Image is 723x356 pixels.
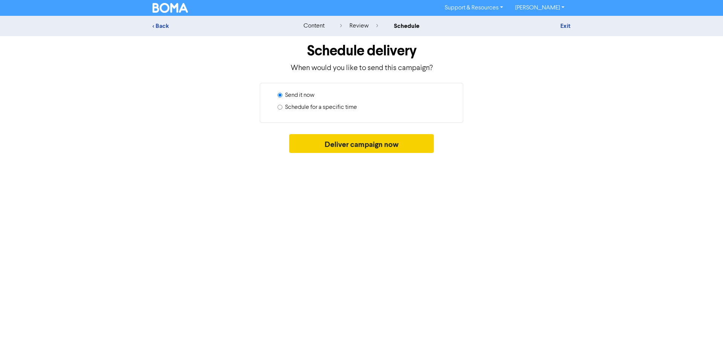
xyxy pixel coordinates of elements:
[153,21,284,31] div: < Back
[289,134,434,153] button: Deliver campaign now
[394,21,419,31] div: schedule
[153,3,188,13] img: BOMA Logo
[439,2,509,14] a: Support & Resources
[340,21,378,31] div: review
[560,22,570,30] a: Exit
[509,2,570,14] a: [PERSON_NAME]
[285,103,357,112] label: Schedule for a specific time
[153,63,570,74] p: When would you like to send this campaign?
[153,42,570,60] h1: Schedule delivery
[685,320,723,356] iframe: Chat Widget
[285,91,314,100] label: Send it now
[304,21,325,31] div: content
